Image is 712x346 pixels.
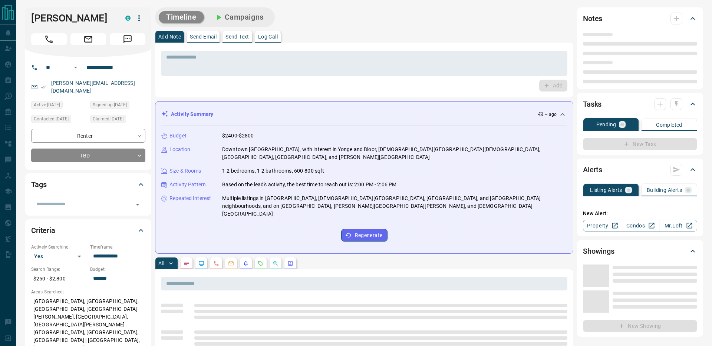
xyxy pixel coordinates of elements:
[222,146,567,161] p: Downtown [GEOGRAPHIC_DATA], with interest in Yonge and Bloor, [DEMOGRAPHIC_DATA][GEOGRAPHIC_DATA]...
[34,101,60,109] span: Active [DATE]
[583,95,697,113] div: Tasks
[90,244,145,250] p: Timeframe:
[222,167,324,175] p: 1-2 bedrooms, 1-2 bathrooms, 600-800 sqft
[31,244,86,250] p: Actively Searching:
[31,222,145,239] div: Criteria
[287,260,293,266] svg: Agent Actions
[258,34,278,39] p: Log Call
[110,33,145,45] span: Message
[184,260,189,266] svg: Notes
[125,16,131,21] div: condos.ca
[213,260,219,266] svg: Calls
[647,187,682,193] p: Building Alerts
[583,13,602,24] h2: Notes
[93,115,123,123] span: Claimed [DATE]
[198,260,204,266] svg: Lead Browsing Activity
[31,149,145,162] div: TBD
[31,179,46,190] h2: Tags
[171,110,213,118] p: Activity Summary
[31,176,145,193] div: Tags
[596,122,616,127] p: Pending
[190,34,217,39] p: Send Email
[273,260,278,266] svg: Opportunities
[90,101,145,111] div: Sat May 17 2025
[31,12,114,24] h1: [PERSON_NAME]
[169,132,187,140] p: Budget
[93,101,127,109] span: Signed up [DATE]
[583,245,614,257] h2: Showings
[590,187,622,193] p: Listing Alerts
[243,260,249,266] svg: Listing Alerts
[583,242,697,260] div: Showings
[341,229,388,242] button: Regenerate
[583,161,697,179] div: Alerts
[31,250,86,262] div: Yes
[207,11,271,23] button: Campaigns
[161,107,567,121] div: Activity Summary-- ago
[31,101,86,111] div: Tue Sep 30 2025
[621,220,659,232] a: Condos
[34,115,69,123] span: Contacted [DATE]
[41,84,46,90] svg: Email Verified
[583,210,697,217] p: New Alert:
[159,11,204,23] button: Timeline
[222,194,567,218] p: Multiple listings in [GEOGRAPHIC_DATA], [DEMOGRAPHIC_DATA][GEOGRAPHIC_DATA], [GEOGRAPHIC_DATA], a...
[583,164,602,176] h2: Alerts
[31,115,86,125] div: Tue Sep 30 2025
[158,261,164,266] p: All
[225,34,249,39] p: Send Text
[583,98,601,110] h2: Tasks
[659,220,697,232] a: Mr.Loft
[70,33,106,45] span: Email
[31,273,86,285] p: $250 - $2,800
[158,34,181,39] p: Add Note
[90,266,145,273] p: Budget:
[583,220,621,232] a: Property
[51,80,135,94] a: [PERSON_NAME][EMAIL_ADDRESS][DOMAIN_NAME]
[258,260,264,266] svg: Requests
[31,224,55,236] h2: Criteria
[656,122,682,127] p: Completed
[169,167,201,175] p: Size & Rooms
[169,146,190,153] p: Location
[31,266,86,273] p: Search Range:
[132,199,143,210] button: Open
[90,115,145,125] div: Tue Sep 30 2025
[31,289,145,295] p: Areas Searched:
[545,111,557,118] p: -- ago
[31,33,67,45] span: Call
[222,132,254,140] p: $2400-$2800
[583,10,697,27] div: Notes
[169,194,211,202] p: Repeated Interest
[71,63,80,72] button: Open
[169,181,206,189] p: Activity Pattern
[31,129,145,143] div: Renter
[222,181,396,189] p: Based on the lead's activity, the best time to reach out is: 2:00 PM - 2:06 PM
[228,260,234,266] svg: Emails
